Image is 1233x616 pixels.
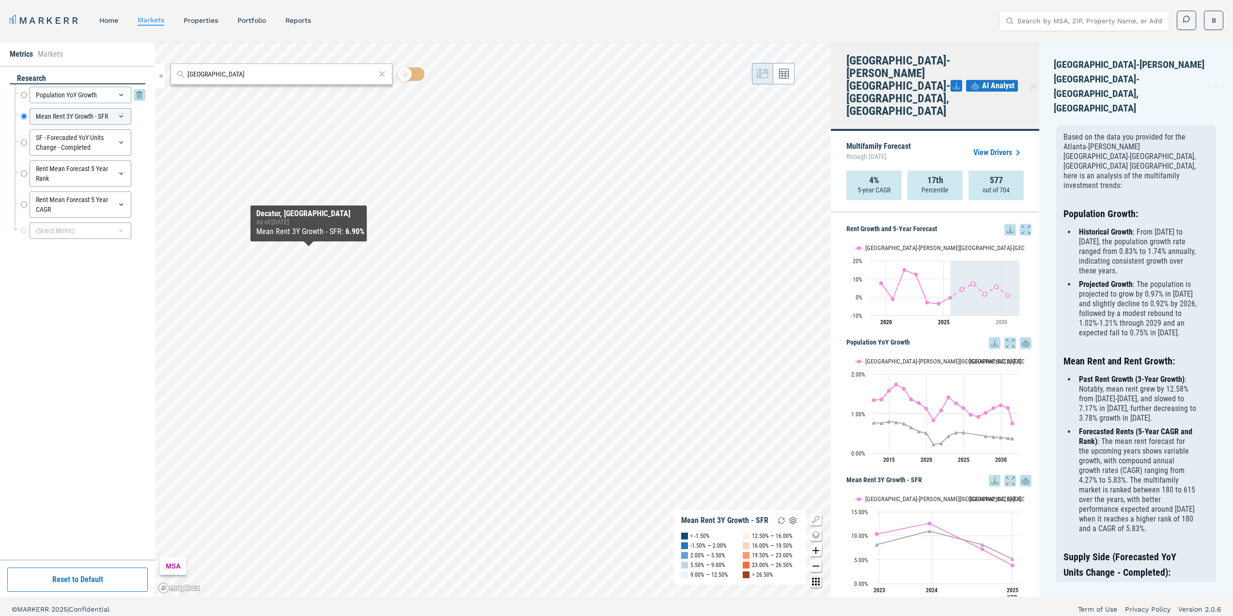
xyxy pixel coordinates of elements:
strong: 577 [990,175,1003,185]
strong: Historical Growth [1079,227,1133,237]
button: Reset to Default [7,568,148,592]
tspan: 2030 [996,319,1007,326]
path: Saturday, 14 Dec, 19:00, 8.13. USA. [981,543,984,547]
p: out of 704 [983,185,1010,195]
button: Show USA [960,370,980,378]
text: 10.00% [851,533,868,539]
svg: Interactive chart [846,236,1024,332]
input: Search by MSA, ZIP, Property Name, or Address [1017,11,1163,31]
text: 2025 YTD [1007,587,1018,601]
path: Thursday, 14 Dec, 19:00, 1.14. Atlanta-Sandy Springs-Roswell, GA. [992,406,996,410]
div: (Select Metric) [30,222,131,239]
p: Multifamily Forecast [846,142,911,163]
div: Rent Mean Forecast 5 Year CAGR [30,191,131,218]
button: AI Analyst [966,80,1018,92]
div: SF - Forecasted YoY Units Change - Completed [30,129,131,156]
path: Saturday, 29 Jul, 20:00, -2.93. Atlanta-Sandy Springs-Roswell, GA. [925,300,929,304]
strong: Projected Growth [1079,280,1133,289]
text: 0% [856,294,862,301]
div: Decatur, [GEOGRAPHIC_DATA] [256,209,361,218]
path: Tuesday, 14 Dec, 19:00, 0.25. USA. [939,441,943,445]
path: Thursday, 14 Dec, 19:00, 0.52. USA. [954,430,958,434]
text: -10% [851,313,862,319]
path: Monday, 14 Dec, 19:00, 0.92. Atlanta-Sandy Springs-Roswell, GA. [977,415,981,419]
a: reports [285,16,311,24]
div: As of : [DATE] [256,218,361,226]
path: Monday, 29 Jul, 20:00, 1.03. Atlanta-Sandy Springs-Roswell, GA. [1006,293,1010,297]
div: -1.50% — 2.00% [690,541,727,551]
li: : Notably, mean rent grew by 12.58% from [DATE]-[DATE], and slowed to 7.17% in [DATE], further de... [1076,375,1197,423]
canvas: Map [155,43,831,597]
div: Population YoY Growth. Highcharts interactive chart. [846,349,1031,470]
div: < -1.50% [690,531,710,541]
a: Privacy Policy [1125,604,1171,614]
path: Monday, 14 Jul, 20:00, 3.78. Atlanta-Sandy Springs-Roswell, GA. [1011,563,1014,567]
a: properties [184,16,218,24]
b: 6.90% [345,227,364,236]
path: Thursday, 29 Jul, 20:00, 14.92. Atlanta-Sandy Springs-Roswell, GA. [903,268,906,272]
span: AI Analyst [982,80,1014,92]
svg: Interactive chart [846,487,1024,608]
text: 1.00% [851,411,865,418]
div: Rent Growth and 5-Year Forecast. Highcharts interactive chart. [846,236,1031,332]
path: Wednesday, 14 Dec, 19:00, 1.41. Atlanta-Sandy Springs-Roswell, GA. [947,395,951,399]
text: 0.00% [854,581,868,587]
li: Markets [38,48,63,60]
path: Tuesday, 14 Dec, 19:00, 0.43. USA. [984,434,988,438]
text: [GEOGRAPHIC_DATA]-[PERSON_NAME][GEOGRAPHIC_DATA]-[GEOGRAPHIC_DATA], [GEOGRAPHIC_DATA] [865,358,1120,365]
p: 5-year CAGR [858,185,890,195]
path: Sunday, 14 Dec, 19:00, 0.97. Atlanta-Sandy Springs-Roswell, GA. [969,413,973,417]
path: Monday, 14 Dec, 19:00, 0.78. USA. [894,420,898,424]
text: [GEOGRAPHIC_DATA] [969,495,1021,503]
path: Wednesday, 29 Jul, 20:00, -1.04. Atlanta-Sandy Springs-Roswell, GA. [891,297,895,301]
path: Monday, 14 Jul, 20:00, 0.75. Atlanta-Sandy Springs-Roswell, GA. [1011,422,1014,426]
span: Confidential [69,605,109,613]
path: Friday, 14 Dec, 19:00, 1.27. Atlanta-Sandy Springs-Roswell, GA. [917,401,921,405]
path: Friday, 14 Dec, 19:00, 1.34. Atlanta-Sandy Springs-Roswell, GA. [872,398,876,402]
path: Friday, 14 Dec, 19:00, 0.55. USA. [917,429,921,433]
text: 20% [853,258,862,265]
a: Portfolio [237,16,266,24]
path: Saturday, 14 Dec, 19:00, 1.14. Atlanta-Sandy Springs-Roswell, GA. [962,406,966,410]
a: MARKERR [10,14,80,27]
p: Based on the data you provided for the Atlanta-[PERSON_NAME][GEOGRAPHIC_DATA]-[GEOGRAPHIC_DATA], ... [1063,132,1197,190]
text: 0.00% [851,450,865,457]
text: 15.00% [851,509,868,516]
h3: Population Growth: [1063,206,1197,221]
path: Friday, 14 Dec, 19:00, 0.4. USA. [999,435,1003,439]
path: Thursday, 14 Dec, 19:00, 0.65. USA. [909,426,913,429]
path: Saturday, 14 Dec, 19:00, 1.36. Atlanta-Sandy Springs-Roswell, GA. [880,397,884,401]
path: Thursday, 14 Dec, 19:00, 0.41. USA. [992,435,996,439]
strong: 4% [869,175,879,185]
div: Mean Rent 3Y Growth - SFR. Highcharts interactive chart. [846,487,1031,608]
path: Thursday, 29 Jul, 20:00, 7.41. Atlanta-Sandy Springs-Roswell, GA. [971,282,975,285]
text: 2030 [995,457,1007,463]
h3: Mean Rent and Rent Growth: [1063,353,1197,369]
button: B [1204,11,1223,30]
button: Change style map button [810,529,822,541]
text: 2.00% [851,371,865,378]
path: Thursday, 14 Dec, 19:00, 12.58. Atlanta-Sandy Springs-Roswell, GA. [928,521,932,525]
span: through [DATE] [846,150,911,163]
strong: Forecasted Rents (5-Year CAGR and Rank) [1079,427,1192,446]
div: 12.50% — 16.00% [752,531,793,541]
path: Monday, 14 Jul, 20:00, 0.37. USA. [1011,437,1014,441]
path: Tuesday, 14 Dec, 19:00, 1.08. Atlanta-Sandy Springs-Roswell, GA. [939,409,943,412]
path: Thursday, 14 Dec, 19:00, 1.26. Atlanta-Sandy Springs-Roswell, GA. [954,401,958,405]
path: Tuesday, 29 Jul, 20:00, -0.27. Atlanta-Sandy Springs-Roswell, GA. [949,296,952,300]
div: Mean Rent 3Y Growth - SFR [30,108,131,125]
path: Monday, 14 Dec, 19:00, 1.74. Atlanta-Sandy Springs-Roswell, GA. [894,382,898,386]
div: Map Tooltip Content [256,209,361,237]
path: Tuesday, 14 Dec, 19:00, 1.02. Atlanta-Sandy Springs-Roswell, GA. [984,411,988,415]
path: Saturday, 14 Dec, 19:00, 1.14. Atlanta-Sandy Springs-Roswell, GA. [1006,406,1010,410]
text: [GEOGRAPHIC_DATA]-[PERSON_NAME][GEOGRAPHIC_DATA]-[GEOGRAPHIC_DATA], [GEOGRAPHIC_DATA] [865,495,1120,503]
path: Saturday, 14 Dec, 19:00, 0.76. USA. [880,421,884,425]
h4: [GEOGRAPHIC_DATA]-[PERSON_NAME][GEOGRAPHIC_DATA]-[GEOGRAPHIC_DATA], [GEOGRAPHIC_DATA] [846,54,951,117]
h5: Mean Rent 3Y Growth - SFR [846,475,1031,487]
path: Sunday, 29 Jul, 20:00, 5.73. Atlanta-Sandy Springs-Roswell, GA. [995,285,999,289]
div: Rent Mean Forecast 5 Year Rank [30,160,131,187]
text: [GEOGRAPHIC_DATA]-[PERSON_NAME][GEOGRAPHIC_DATA]-[GEOGRAPHIC_DATA], [GEOGRAPHIC_DATA] [865,244,1120,252]
div: > 26.50% [752,570,773,580]
li: : The mean rent forecast for the upcoming years shows variable growth, with compound annual growt... [1076,427,1197,534]
div: Population YoY Growth [30,87,131,103]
